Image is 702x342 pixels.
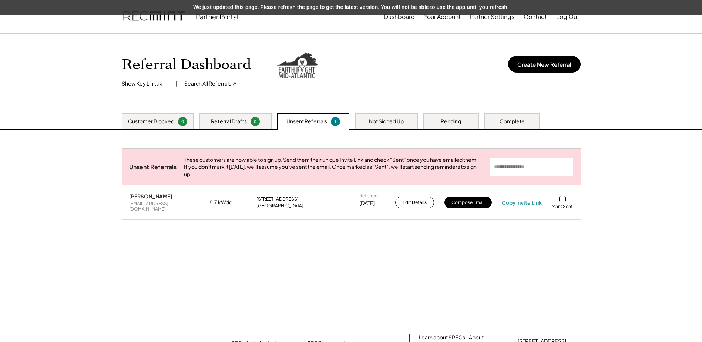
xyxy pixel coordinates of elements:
button: Partner Settings [470,9,514,24]
div: Unsent Referrals [129,163,177,171]
div: Referred [359,193,378,199]
div: [DATE] [359,199,375,207]
div: Referral Drafts [211,118,247,125]
button: Log Out [556,9,579,24]
div: 1 [332,119,339,124]
div: Customer Blocked [128,118,174,125]
button: Edit Details [395,197,434,208]
div: Partner Portal [196,12,238,21]
button: Your Account [424,9,461,24]
div: [STREET_ADDRESS] [256,196,299,202]
div: Show Key Links ↓ [122,80,168,87]
div: Pending [441,118,461,125]
a: About [469,334,484,341]
div: 8.7 kWdc [209,199,246,206]
div: [EMAIL_ADDRESS][DOMAIN_NAME] [129,201,199,212]
div: [GEOGRAPHIC_DATA] [256,203,303,209]
div: Not Signed Up [369,118,404,125]
img: recmint-logotype%403x.png [123,4,185,29]
button: Contact [524,9,547,24]
button: Compose Email [444,197,492,208]
div: Search All Referrals ↗ [184,80,236,87]
div: Unsent Referrals [286,118,327,125]
div: These customers are now able to sign up. Send them their unique Invite Link and check "Sent" once... [184,156,483,178]
h1: Referral Dashboard [122,56,251,74]
div: Mark Sent [552,204,573,209]
div: 0 [179,119,186,124]
div: | [175,80,177,87]
a: Learn about SRECs [419,334,465,341]
button: Dashboard [384,9,415,24]
div: Complete [500,118,525,125]
div: Copy Invite Link [502,199,542,206]
button: Create New Referral [508,56,581,73]
div: [PERSON_NAME] [129,193,172,199]
div: 0 [252,119,259,124]
img: erepower.png [277,52,318,78]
